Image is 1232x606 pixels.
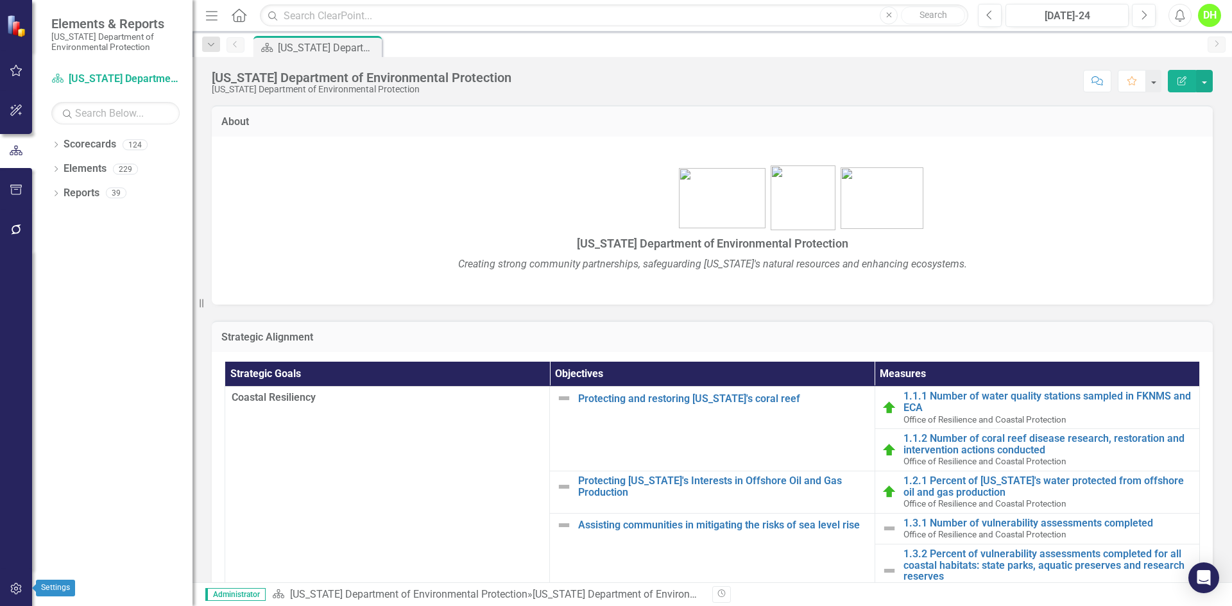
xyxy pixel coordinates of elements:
[901,6,965,24] button: Search
[232,391,543,405] span: Coastal Resiliency
[875,513,1199,544] td: Double-Click to Edit Right Click for Context Menu
[903,548,1193,582] a: 1.3.2 Percent of vulnerability assessments completed for all coastal habitats: state parks, aquat...
[51,31,180,53] small: [US_STATE] Department of Environmental Protection
[882,521,897,536] img: Not Defined
[221,116,1203,128] h3: About
[212,71,511,85] div: [US_STATE] Department of Environmental Protection
[771,165,835,230] img: FL-DEP-LOGO-color-sam%20v4.jpg
[556,391,572,406] img: Not Defined
[212,85,511,94] div: [US_STATE] Department of Environmental Protection
[106,188,126,199] div: 39
[882,442,897,458] img: On Target
[260,4,968,27] input: Search ClearPoint...
[875,471,1199,513] td: Double-Click to Edit Right Click for Context Menu
[36,580,75,596] div: Settings
[903,433,1193,455] a: 1.1.2 Number of coral reef disease research, restoration and intervention actions conducted
[458,258,967,270] em: Creating strong community partnerships, safeguarding [US_STATE]'s natural resources and enhancing...
[1005,4,1129,27] button: [DATE]-24
[64,162,107,176] a: Elements
[920,10,947,20] span: Search
[578,393,868,405] a: Protecting and restoring [US_STATE]'s coral reef
[221,332,1203,343] h3: Strategic Alignment
[278,40,379,56] div: [US_STATE] Department of Environmental Protection
[577,237,848,250] span: [US_STATE] Department of Environmental Protection
[679,168,766,228] img: bhsp1.png
[550,513,875,598] td: Double-Click to Edit Right Click for Context Menu
[875,387,1199,429] td: Double-Click to Edit Right Click for Context Menu
[578,519,868,531] a: Assisting communities in mitigating the risks of sea level rise
[290,588,527,600] a: [US_STATE] Department of Environmental Protection
[51,16,180,31] span: Elements & Reports
[113,164,138,174] div: 229
[882,563,897,578] img: Not Defined
[882,400,897,416] img: On Target
[533,588,770,600] div: [US_STATE] Department of Environmental Protection
[903,518,1193,529] a: 1.3.1 Number of vulnerability assessments completed
[903,529,1066,539] span: Office of Resilience and Coastal Protection
[875,544,1199,597] td: Double-Click to Edit Right Click for Context Menu
[903,475,1193,498] a: 1.2.1 Percent of [US_STATE]'s water protected from offshore oil and gas production
[556,479,572,494] img: Not Defined
[272,587,703,602] div: »
[64,137,116,152] a: Scorecards
[51,102,180,124] input: Search Below...
[6,15,29,37] img: ClearPoint Strategy
[903,414,1066,425] span: Office of Resilience and Coastal Protection
[1188,562,1219,593] div: Open Intercom Messenger
[875,429,1199,471] td: Double-Click to Edit Right Click for Context Menu
[64,186,99,201] a: Reports
[550,471,875,513] td: Double-Click to Edit Right Click for Context Menu
[841,167,923,229] img: bird1.png
[903,456,1066,466] span: Office of Resilience and Coastal Protection
[123,139,148,150] div: 124
[51,72,180,87] a: [US_STATE] Department of Environmental Protection
[1198,4,1221,27] button: DH
[903,391,1193,413] a: 1.1.1 Number of water quality stations sampled in FKNMS and ECA
[556,518,572,533] img: Not Defined
[1010,8,1124,24] div: [DATE]-24
[578,475,868,498] a: Protecting [US_STATE]'s Interests in Offshore Oil and Gas Production
[882,484,897,500] img: On Target
[550,387,875,471] td: Double-Click to Edit Right Click for Context Menu
[205,588,266,601] span: Administrator
[903,498,1066,509] span: Office of Resilience and Coastal Protection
